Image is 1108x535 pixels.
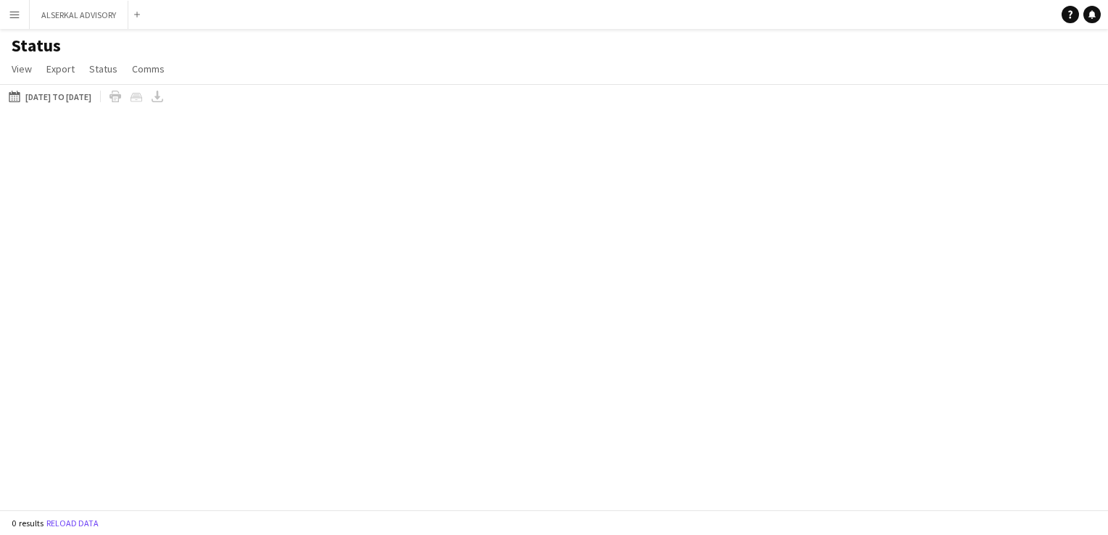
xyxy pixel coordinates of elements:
[126,59,170,78] a: Comms
[41,59,80,78] a: Export
[6,59,38,78] a: View
[132,62,165,75] span: Comms
[12,62,32,75] span: View
[89,62,117,75] span: Status
[6,88,94,105] button: [DATE] to [DATE]
[44,515,102,531] button: Reload data
[30,1,128,29] button: ALSERKAL ADVISORY
[46,62,75,75] span: Export
[83,59,123,78] a: Status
